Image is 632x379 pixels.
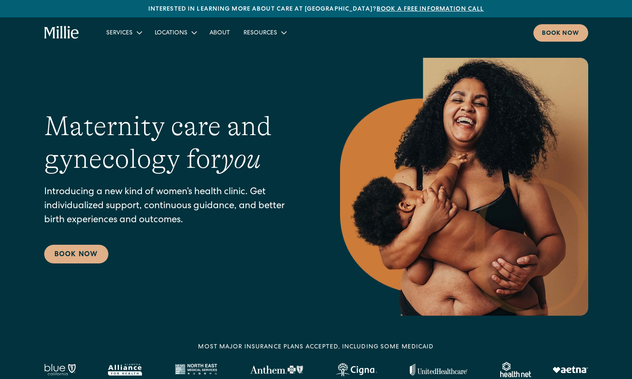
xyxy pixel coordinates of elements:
[148,25,203,40] div: Locations
[203,25,237,40] a: About
[44,26,79,40] a: home
[44,186,306,228] p: Introducing a new kind of women’s health clinic. Get individualized support, continuous guidance,...
[340,58,588,316] img: Smiling mother with her baby in arms, celebrating body positivity and the nurturing bond of postp...
[500,362,532,377] img: Healthnet logo
[221,144,261,174] em: you
[44,245,108,263] a: Book Now
[410,364,468,376] img: United Healthcare logo
[533,24,588,42] a: Book now
[542,29,580,38] div: Book now
[336,363,377,376] img: Cigna logo
[108,364,142,376] img: Alameda Alliance logo
[237,25,292,40] div: Resources
[175,364,217,376] img: North East Medical Services logo
[44,110,306,175] h1: Maternity care and gynecology for
[44,364,76,376] img: Blue California logo
[155,29,187,38] div: Locations
[553,366,588,373] img: Aetna logo
[106,29,133,38] div: Services
[99,25,148,40] div: Services
[198,343,434,352] div: MOST MAJOR INSURANCE PLANS ACCEPTED, INCLUDING some MEDICAID
[250,365,303,374] img: Anthem Logo
[377,6,484,12] a: Book a free information call
[244,29,277,38] div: Resources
